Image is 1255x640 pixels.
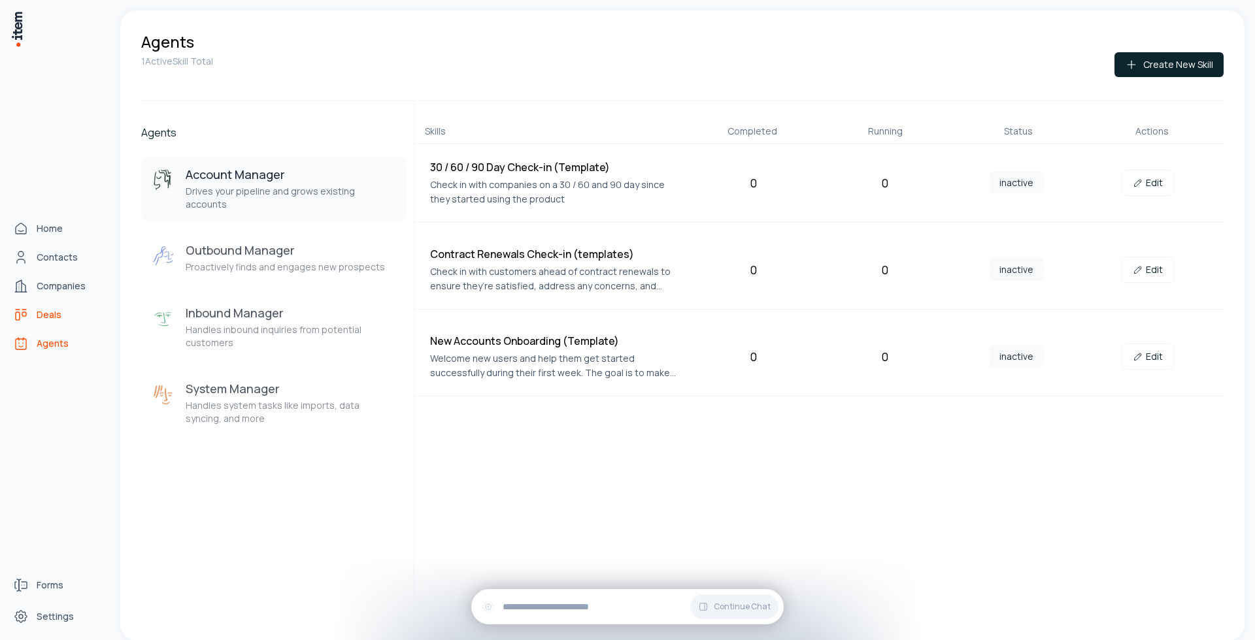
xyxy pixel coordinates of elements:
p: Handles inbound inquiries from potential customers [186,323,395,349]
span: inactive [989,171,1044,194]
a: deals [8,302,107,328]
span: Contacts [37,251,78,264]
h3: System Manager [186,381,395,396]
img: Outbound Manager [152,245,175,268]
p: 1 Active Skill Total [141,55,213,68]
span: Forms [37,579,63,592]
span: Home [37,222,63,235]
img: Item Brain Logo [10,10,24,48]
p: Check in with customers ahead of contract renewals to ensure they’re satisfied, address any conce... [430,264,682,293]
div: Completed [691,125,814,138]
h4: 30 / 60 / 90 Day Check-in (Template) [430,159,682,175]
button: Create New Skill [1114,52,1224,77]
div: 0 [693,347,814,366]
p: Welcome new users and help them get started successfully during their first week. The goal is to ... [430,351,682,380]
div: Skills [425,125,680,138]
div: 0 [693,174,814,192]
a: Edit [1122,170,1174,196]
a: Contacts [8,244,107,270]
h4: New Accounts Onboarding (Template) [430,333,682,349]
a: Edit [1122,344,1174,370]
a: Agents [8,330,107,357]
p: Handles system tasks like imports, data syncing, and more [186,399,395,425]
img: Inbound Manager [152,308,175,331]
div: 0 [824,261,945,279]
a: Edit [1122,257,1174,283]
a: Home [8,216,107,242]
span: Settings [37,610,74,623]
img: Account Manager [152,169,175,193]
button: Account ManagerAccount ManagerDrives your pipeline and grows existing accounts [141,156,406,221]
div: 0 [824,347,945,366]
div: 0 [824,174,945,192]
span: inactive [989,345,1044,368]
button: Continue Chat [690,594,778,619]
span: Deals [37,308,61,321]
a: Forms [8,572,107,598]
h4: Contract Renewals Check-in (templates) [430,246,682,262]
span: Agents [37,337,69,350]
span: inactive [989,258,1044,281]
h3: Account Manager [186,167,395,182]
p: Drives your pipeline and grows existing accounts [186,185,395,211]
button: Outbound ManagerOutbound ManagerProactively finds and engages new prospects [141,232,406,284]
h3: Outbound Manager [186,242,385,258]
span: Continue Chat [714,601,771,612]
button: System ManagerSystem ManagerHandles system tasks like imports, data syncing, and more [141,370,406,436]
h2: Agents [141,125,406,140]
div: Continue Chat [471,589,784,624]
div: 0 [693,261,814,279]
h3: Inbound Manager [186,305,395,321]
img: System Manager [152,383,175,407]
span: Companies [37,280,86,293]
a: Companies [8,273,107,299]
div: Status [958,125,1080,138]
div: Running [824,125,947,138]
a: Settings [8,603,107,630]
h1: Agents [141,31,194,52]
p: Proactively finds and engages new prospects [186,261,385,274]
button: Inbound ManagerInbound ManagerHandles inbound inquiries from potential customers [141,295,406,360]
div: Actions [1090,125,1213,138]
p: Check in with companies on a 30 / 60 and 90 day since they started using the product [430,178,682,206]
